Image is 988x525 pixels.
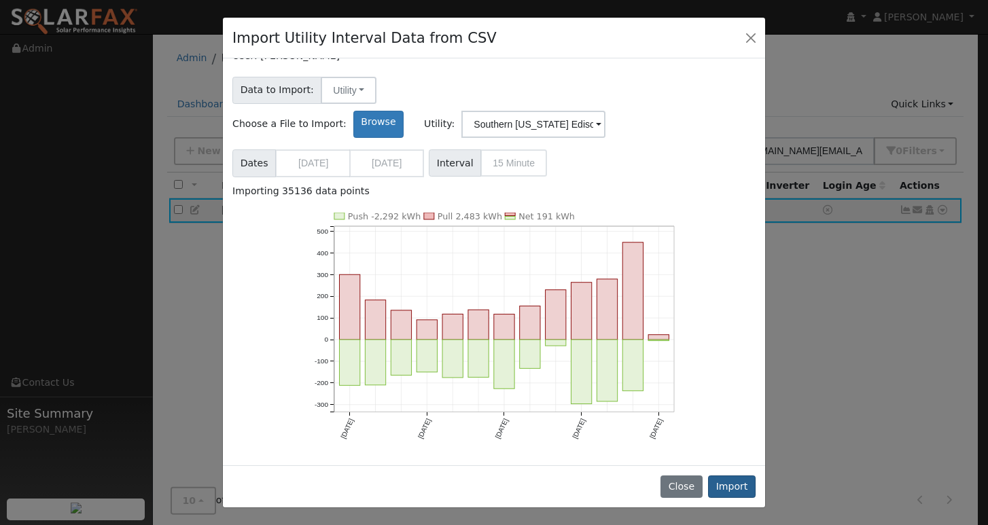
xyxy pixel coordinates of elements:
rect: onclick="" [597,279,618,340]
span: Choose a File to Import: [232,117,347,131]
rect: onclick="" [546,290,566,340]
input: Select a Utility [461,111,605,138]
rect: onclick="" [649,335,669,340]
text: 400 [317,249,328,257]
rect: onclick="" [520,306,540,340]
text: [DATE] [648,418,664,440]
span: Data to Import: [232,77,321,104]
text: [DATE] [571,418,587,440]
rect: onclick="" [649,340,669,341]
rect: onclick="" [520,340,540,368]
rect: onclick="" [494,340,514,388]
rect: onclick="" [571,283,592,340]
h4: Import Utility Interval Data from CSV [232,27,497,49]
span: Dates [232,149,276,177]
rect: onclick="" [417,340,437,372]
text: -200 [315,379,328,386]
rect: onclick="" [468,340,489,377]
label: Browse [353,111,404,138]
rect: onclick="" [494,314,514,340]
text: [DATE] [494,418,510,440]
rect: onclick="" [339,274,359,340]
button: Close [660,475,702,499]
text: 300 [317,271,328,278]
text: 200 [317,293,328,300]
text: Pull 2,483 kWh [438,211,502,221]
button: Import [708,475,756,499]
rect: onclick="" [365,300,385,340]
rect: onclick="" [391,340,411,375]
rect: onclick="" [623,242,643,340]
rect: onclick="" [442,340,463,378]
rect: onclick="" [546,340,566,346]
text: -300 [315,401,328,408]
rect: onclick="" [365,340,385,385]
button: Utility [321,77,376,104]
rect: onclick="" [468,310,489,340]
text: 100 [317,314,328,322]
rect: onclick="" [442,314,463,340]
rect: onclick="" [597,340,618,401]
div: Importing 35136 data points [232,184,756,198]
text: Push -2,292 kWh [348,211,421,221]
rect: onclick="" [339,340,359,385]
rect: onclick="" [391,310,411,340]
text: Net 191 kWh [518,211,575,221]
text: -100 [315,358,328,365]
rect: onclick="" [623,340,643,391]
button: Close [741,28,760,47]
text: [DATE] [339,418,355,440]
span: Interval [429,149,481,177]
text: 0 [324,336,328,344]
rect: onclick="" [571,340,592,404]
text: [DATE] [417,418,432,440]
rect: onclick="" [417,320,437,340]
text: 500 [317,228,328,235]
span: Utility: [424,117,455,131]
